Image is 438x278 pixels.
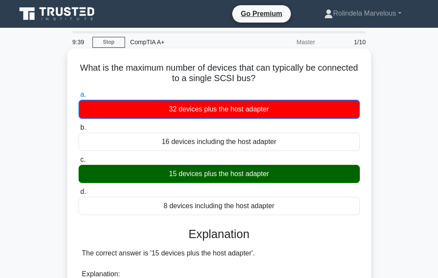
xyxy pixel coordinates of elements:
div: Master [244,33,320,51]
a: Go Premium [236,8,287,19]
div: 16 devices including the host adapter [79,133,360,151]
div: 8 devices including the host adapter [79,197,360,215]
span: b. [80,124,86,131]
h5: What is the maximum number of devices that can typically be connected to a single SCSI bus? [78,62,361,84]
div: 15 devices plus the host adapter [79,165,360,183]
span: a. [80,91,86,98]
a: Stop [92,37,125,48]
h3: Explanation [84,227,355,241]
div: 9:39 [67,33,92,51]
div: 32 devices plus the host adapter [79,100,360,119]
span: c. [80,156,86,163]
div: CompTIA A+ [125,33,244,51]
div: 1/10 [320,33,371,51]
span: d. [80,188,86,195]
a: Rolindela Marvelous [303,5,422,22]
